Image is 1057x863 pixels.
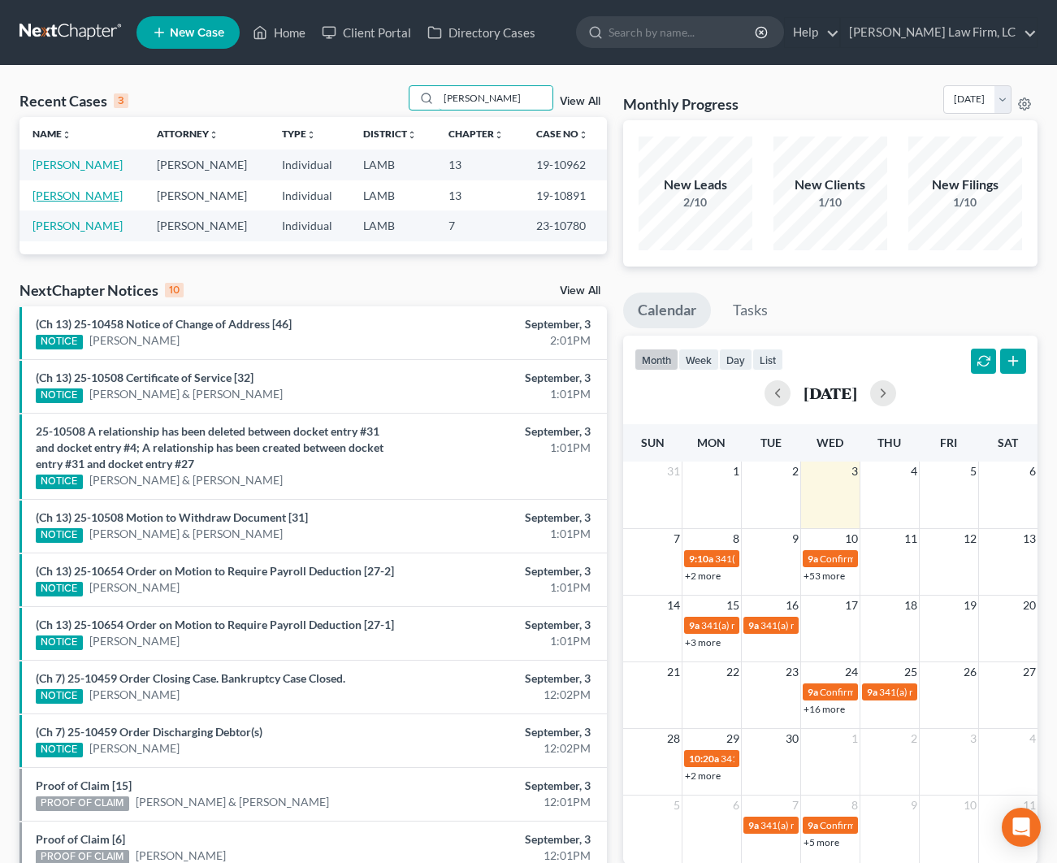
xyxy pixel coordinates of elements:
[560,96,600,107] a: View All
[1028,729,1038,748] span: 4
[791,462,800,481] span: 2
[962,529,978,549] span: 12
[36,317,292,331] a: (Ch 13) 25-10458 Notice of Change of Address [46]
[36,475,83,489] div: NOTICE
[19,91,128,111] div: Recent Cases
[760,819,917,831] span: 341(a) meeting for [PERSON_NAME]
[416,510,590,526] div: September, 3
[820,686,1004,698] span: Confirmation hearing for [PERSON_NAME]
[909,796,919,815] span: 9
[760,436,782,449] span: Tue
[419,18,544,47] a: Directory Cases
[523,210,607,241] td: 23-10780
[435,180,522,210] td: 13
[843,596,860,615] span: 17
[89,332,180,349] a: [PERSON_NAME]
[144,210,268,241] td: [PERSON_NAME]
[962,662,978,682] span: 26
[416,670,590,687] div: September, 3
[89,740,180,757] a: [PERSON_NAME]
[435,210,522,241] td: 7
[968,729,978,748] span: 3
[685,636,721,648] a: +3 more
[665,462,682,481] span: 31
[665,662,682,682] span: 21
[363,128,417,140] a: Districtunfold_more
[773,176,887,194] div: New Clients
[748,619,759,631] span: 9a
[962,596,978,615] span: 19
[1021,796,1038,815] span: 11
[439,86,552,110] input: Search by name...
[416,316,590,332] div: September, 3
[144,180,268,210] td: [PERSON_NAME]
[269,150,351,180] td: Individual
[1021,596,1038,615] span: 20
[578,130,588,140] i: unfold_more
[719,349,752,371] button: day
[791,529,800,549] span: 9
[407,130,417,140] i: unfold_more
[416,386,590,402] div: 1:01PM
[114,93,128,108] div: 3
[523,180,607,210] td: 19-10891
[36,635,83,650] div: NOTICE
[416,563,590,579] div: September, 3
[715,553,872,565] span: 341(a) meeting for [PERSON_NAME]
[808,686,818,698] span: 9a
[89,579,180,596] a: [PERSON_NAME]
[36,582,83,596] div: NOTICE
[36,743,83,757] div: NOTICE
[877,436,901,449] span: Thu
[144,150,268,180] td: [PERSON_NAME]
[850,462,860,481] span: 3
[903,596,919,615] span: 18
[36,796,129,811] div: PROOF OF CLAIM
[350,180,435,210] td: LAMB
[416,579,590,596] div: 1:01PM
[903,529,919,549] span: 11
[157,128,219,140] a: Attorneyunfold_more
[731,529,741,549] span: 8
[850,796,860,815] span: 8
[998,436,1018,449] span: Sat
[804,570,845,582] a: +53 more
[725,596,741,615] span: 15
[36,424,383,471] a: 25-10508 A relationship has been deleted between docket entry #31 and docket entry #4; A relation...
[903,662,919,682] span: 25
[639,176,752,194] div: New Leads
[416,633,590,649] div: 1:01PM
[36,528,83,543] div: NOTICE
[36,671,345,685] a: (Ch 7) 25-10459 Order Closing Case. Bankruptcy Case Closed.
[731,462,741,481] span: 1
[867,686,877,698] span: 9a
[32,219,123,232] a: [PERSON_NAME]
[701,619,858,631] span: 341(a) meeting for [PERSON_NAME]
[89,386,283,402] a: [PERSON_NAME] & [PERSON_NAME]
[731,796,741,815] span: 6
[416,778,590,794] div: September, 3
[36,689,83,704] div: NOTICE
[843,529,860,549] span: 10
[523,150,607,180] td: 19-10962
[62,130,71,140] i: unfold_more
[350,150,435,180] td: LAMB
[689,553,713,565] span: 9:10a
[773,194,887,210] div: 1/10
[784,729,800,748] span: 30
[843,662,860,682] span: 24
[36,335,83,349] div: NOTICE
[685,770,721,782] a: +2 more
[416,617,590,633] div: September, 3
[672,529,682,549] span: 7
[841,18,1037,47] a: [PERSON_NAME] Law Firm, LC
[416,794,590,810] div: 12:01PM
[36,510,308,524] a: (Ch 13) 25-10508 Motion to Withdraw Document [31]
[817,436,843,449] span: Wed
[784,596,800,615] span: 16
[32,128,71,140] a: Nameunfold_more
[725,729,741,748] span: 29
[416,526,590,542] div: 1:01PM
[282,128,316,140] a: Typeunfold_more
[416,724,590,740] div: September, 3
